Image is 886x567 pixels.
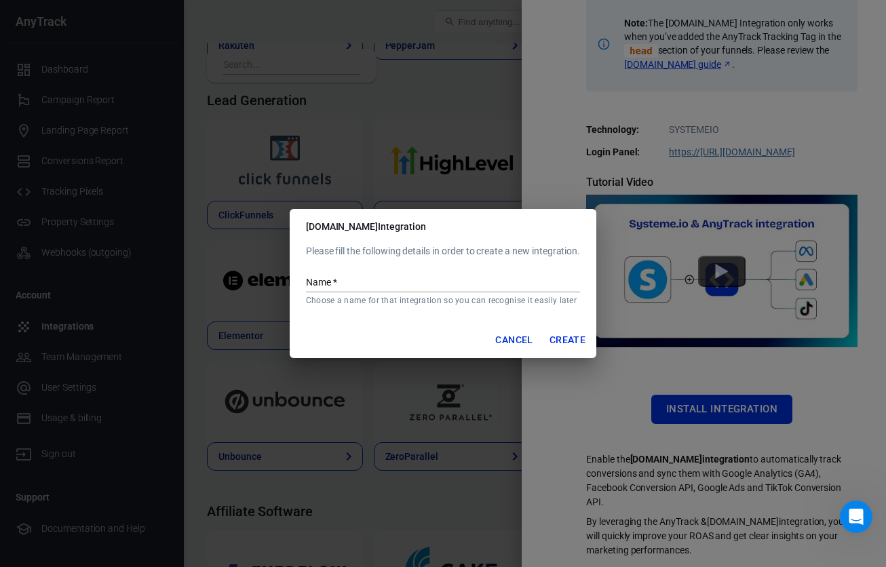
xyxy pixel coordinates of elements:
button: Create [544,328,591,353]
button: Cancel [490,328,538,353]
iframe: Intercom live chat [840,501,872,533]
p: Choose a name for that integration so you can recognise it easily later [306,295,580,306]
h2: [DOMAIN_NAME] Integration [290,209,596,244]
input: My Systeme.io [306,275,580,292]
p: Please fill the following details in order to create a new integration. [306,244,580,258]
